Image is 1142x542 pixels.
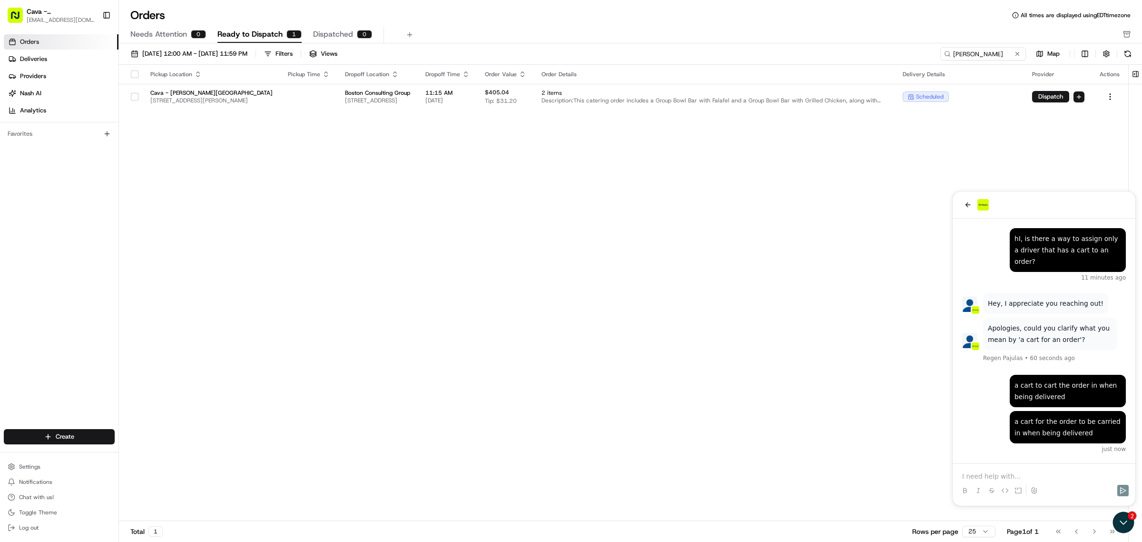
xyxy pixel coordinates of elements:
span: Boston Consulting Group [345,89,410,97]
button: Cava - [PERSON_NAME][GEOGRAPHIC_DATA][EMAIL_ADDRESS][DOMAIN_NAME] [4,4,98,27]
div: Favorites [4,126,115,141]
span: Toggle Theme [19,509,57,516]
button: Log out [4,521,115,534]
span: Cava - [PERSON_NAME][GEOGRAPHIC_DATA] [150,89,273,97]
span: Views [321,50,337,58]
a: Orders [4,34,118,50]
div: Dropoff Location [345,70,410,78]
button: Settings [4,460,115,473]
span: [DATE] 12:00 AM - [DATE] 11:59 PM [142,50,247,58]
span: Analytics [20,106,46,115]
button: Chat with us! [4,491,115,504]
span: Orders [20,38,39,46]
input: Type to search [940,47,1026,60]
div: Dropoff Time [425,70,470,78]
div: Order Value [485,70,526,78]
button: Toggle Theme [4,506,115,519]
iframe: Open customer support [1112,511,1137,536]
div: Provider [1032,70,1084,78]
div: Total [130,526,163,537]
span: Tip: $31.20 [485,97,517,105]
div: 0 [191,30,206,39]
div: 0 [357,30,372,39]
span: Providers [20,72,46,80]
span: 2 items [541,89,887,97]
span: Map [1047,50,1060,58]
div: Order Details [541,70,887,78]
button: Map [1030,48,1066,60]
span: Ready to Dispatch [217,29,283,40]
span: Settings [19,463,40,471]
span: Log out [19,524,39,532]
a: Providers [4,69,118,84]
span: Needs Attention [130,29,187,40]
span: scheduled [916,93,944,100]
button: Create [4,429,115,444]
button: Cava - [PERSON_NAME][GEOGRAPHIC_DATA] [27,7,95,16]
button: Views [305,47,342,60]
div: Delivery Details [903,70,1017,78]
a: Deliveries [4,51,118,67]
div: Actions [1100,70,1121,78]
button: Refresh [1121,47,1134,60]
span: $405.04 [485,89,509,96]
span: Description: This catering order includes a Group Bowl Bar with Falafel and a Group Bowl Bar with... [541,97,887,104]
a: Analytics [4,103,118,118]
span: [DATE] [425,97,470,104]
span: All times are displayed using EDT timezone [1021,11,1131,19]
iframe: Customer support window [953,191,1135,506]
span: Notifications [19,478,52,486]
div: 1 [148,526,163,537]
a: Nash AI [4,86,118,101]
h1: Orders [130,8,165,23]
button: [EMAIL_ADDRESS][DOMAIN_NAME] [27,16,95,24]
span: Dispatched [313,29,353,40]
p: Rows per page [912,527,958,536]
button: Dispatch [1032,91,1069,102]
div: Pickup Time [288,70,330,78]
span: [STREET_ADDRESS] [345,97,410,104]
button: [DATE] 12:00 AM - [DATE] 11:59 PM [127,47,252,60]
button: Filters [260,47,297,60]
span: Create [56,432,74,441]
div: Pickup Location [150,70,273,78]
span: [STREET_ADDRESS][PERSON_NAME] [150,97,273,104]
div: Filters [276,50,293,58]
span: Chat with us! [19,493,54,501]
button: Notifications [4,475,115,489]
span: Deliveries [20,55,47,63]
div: 1 [286,30,302,39]
span: Nash AI [20,89,41,98]
div: Page 1 of 1 [1007,527,1039,536]
span: 11:15 AM [425,89,470,97]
